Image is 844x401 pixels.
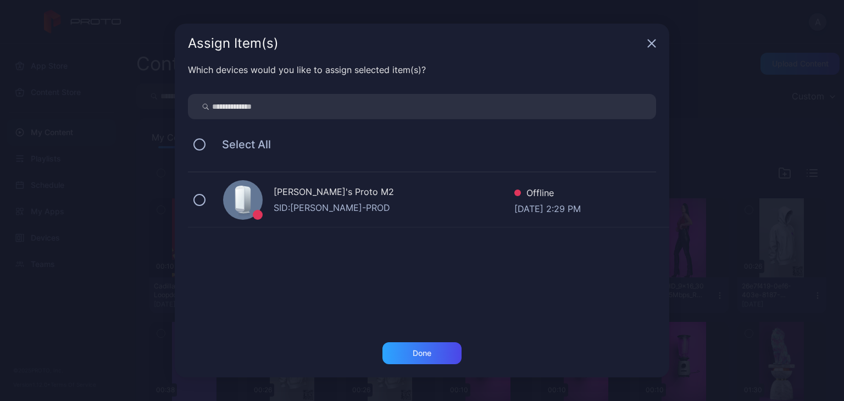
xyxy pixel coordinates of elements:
[274,201,514,214] div: SID: [PERSON_NAME]-PROD
[188,37,643,50] div: Assign Item(s)
[382,342,462,364] button: Done
[211,138,271,151] span: Select All
[514,186,581,202] div: Offline
[413,349,431,358] div: Done
[514,202,581,213] div: [DATE] 2:29 PM
[274,185,514,201] div: [PERSON_NAME]'s Proto M2
[188,63,656,76] div: Which devices would you like to assign selected item(s)?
